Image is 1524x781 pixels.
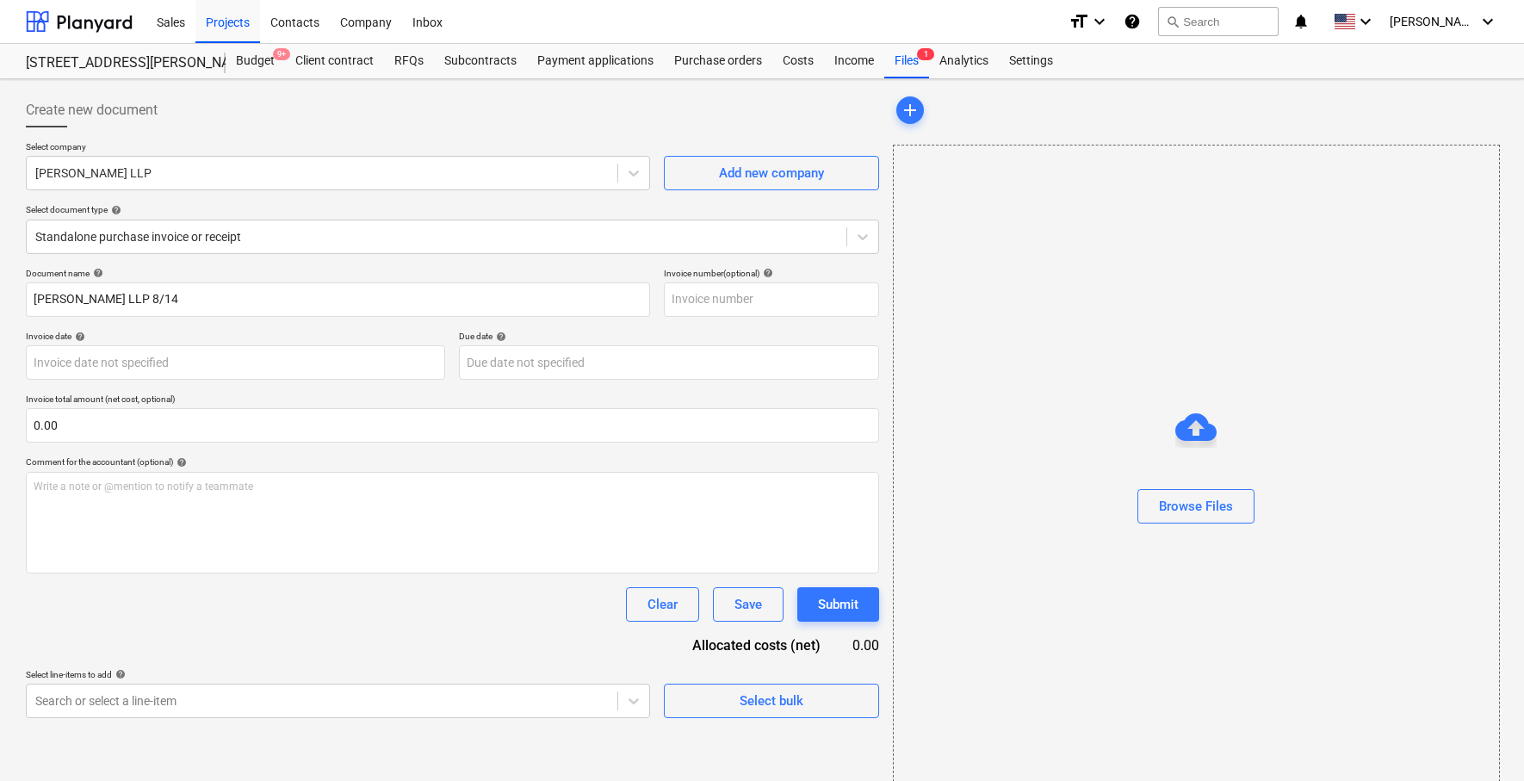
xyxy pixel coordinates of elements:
[917,48,934,60] span: 1
[26,456,879,468] div: Comment for the accountant (optional)
[226,44,285,78] a: Budget9+
[1478,11,1498,32] i: keyboard_arrow_down
[734,593,762,616] div: Save
[26,268,650,279] div: Document name
[713,587,784,622] button: Save
[740,690,803,712] div: Select bulk
[1355,11,1376,32] i: keyboard_arrow_down
[1390,15,1476,28] span: [PERSON_NAME]
[1069,11,1089,32] i: format_size
[818,593,858,616] div: Submit
[797,587,879,622] button: Submit
[655,635,849,655] div: Allocated costs (net)
[173,457,187,468] span: help
[884,44,929,78] a: Files1
[434,44,527,78] a: Subcontracts
[26,669,650,680] div: Select line-items to add
[1292,11,1310,32] i: notifications
[1137,489,1255,524] button: Browse Files
[884,44,929,78] div: Files
[26,345,445,380] input: Invoice date not specified
[664,156,879,190] button: Add new company
[26,141,650,156] p: Select company
[929,44,999,78] a: Analytics
[1158,7,1279,36] button: Search
[112,669,126,679] span: help
[1166,15,1180,28] span: search
[459,345,878,380] input: Due date not specified
[459,331,878,342] div: Due date
[285,44,384,78] a: Client contract
[664,44,772,78] a: Purchase orders
[1438,698,1524,781] iframe: Chat Widget
[848,635,878,655] div: 0.00
[900,100,920,121] span: add
[26,54,205,72] div: [STREET_ADDRESS][PERSON_NAME]
[26,408,879,443] input: Invoice total amount (net cost, optional)
[527,44,664,78] a: Payment applications
[626,587,699,622] button: Clear
[26,394,879,408] p: Invoice total amount (net cost, optional)
[90,268,103,278] span: help
[759,268,773,278] span: help
[772,44,824,78] a: Costs
[824,44,884,78] a: Income
[1124,11,1141,32] i: Knowledge base
[273,48,290,60] span: 9+
[664,282,879,317] input: Invoice number
[647,593,678,616] div: Clear
[71,332,85,342] span: help
[26,282,650,317] input: Document name
[26,204,879,215] div: Select document type
[664,684,879,718] button: Select bulk
[226,44,285,78] div: Budget
[1159,495,1233,518] div: Browse Files
[26,331,445,342] div: Invoice date
[664,268,879,279] div: Invoice number (optional)
[493,332,506,342] span: help
[719,162,824,184] div: Add new company
[108,205,121,215] span: help
[999,44,1063,78] a: Settings
[26,100,158,121] span: Create new document
[1089,11,1110,32] i: keyboard_arrow_down
[384,44,434,78] a: RFQs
